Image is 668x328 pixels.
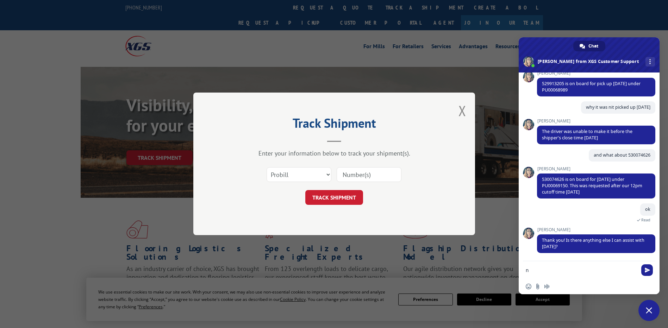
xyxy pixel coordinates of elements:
span: [PERSON_NAME] [537,227,655,232]
span: The driver was unable to make it before the shipper's close time [DATE] [542,128,632,141]
span: and what about 530074626 [594,152,650,158]
button: Close modal [458,101,466,120]
span: [PERSON_NAME] [537,119,655,124]
span: 529913205 is on board for pick up [DATE] under PU00068989 [542,81,641,93]
textarea: Compose your message... [526,267,637,273]
span: Thank you! Is there anything else I can assist with [DATE]? [542,237,644,250]
div: Enter your information below to track your shipment(s). [229,150,440,158]
div: More channels [645,57,655,67]
span: [PERSON_NAME] [537,71,655,76]
span: Read [641,217,650,222]
span: why it was nit picked up [DATE] [586,104,650,110]
span: [PERSON_NAME] [537,166,655,171]
input: Number(s) [337,168,401,182]
span: Insert an emoji [526,284,531,289]
div: Chat [573,41,605,51]
h2: Track Shipment [229,118,440,132]
span: ok [645,206,650,212]
span: Send a file [535,284,541,289]
span: Chat [588,41,598,51]
span: 530074626 is on board for [DATE] under PU00069150. This was requested after our 12pm cutoff time ... [542,176,642,195]
span: Audio message [544,284,550,289]
span: Send [641,264,653,276]
div: Close chat [638,300,660,321]
button: TRACK SHIPMENT [305,190,363,205]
